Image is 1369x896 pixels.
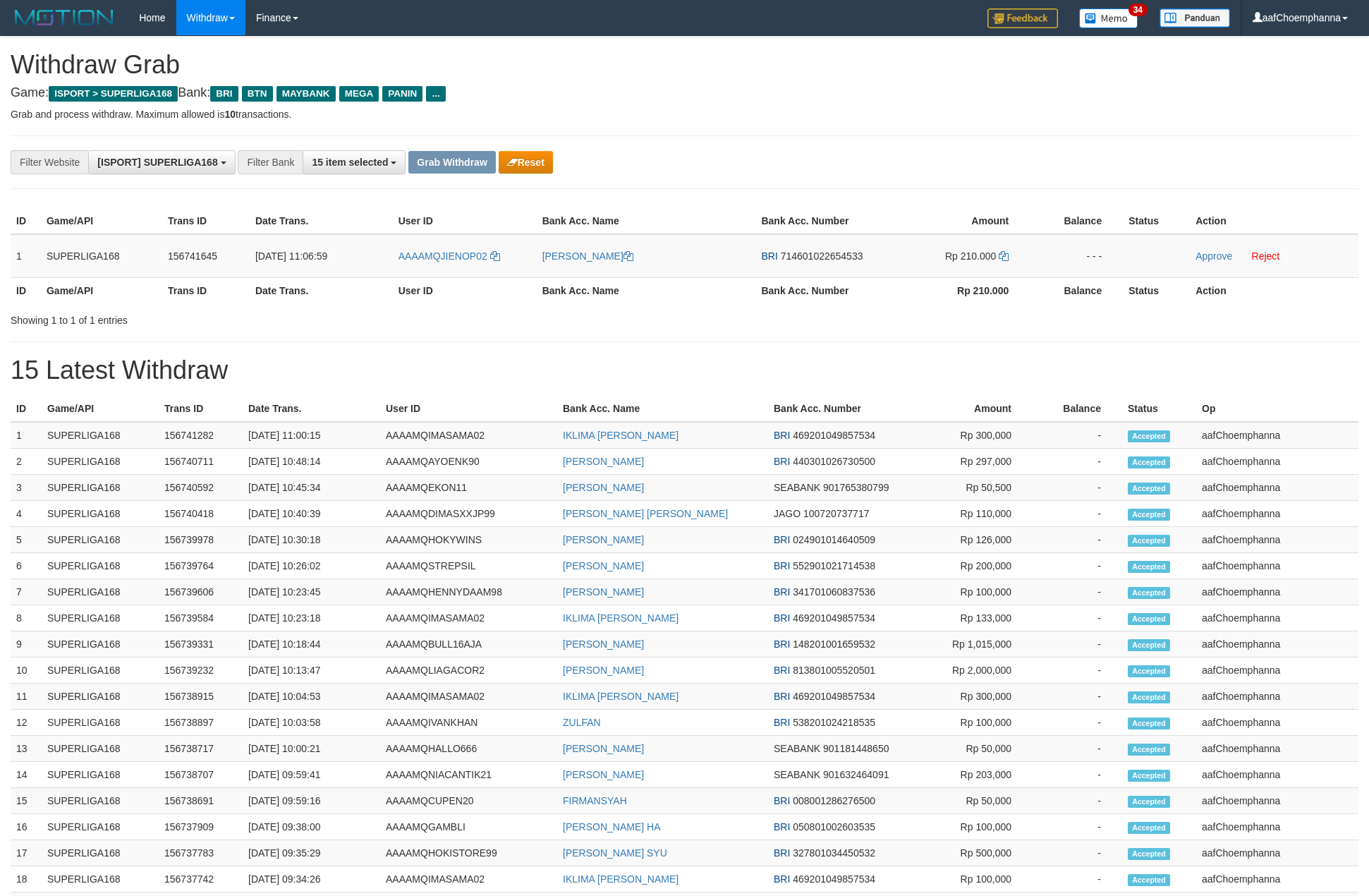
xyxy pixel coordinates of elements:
td: aafChoemphanna [1196,475,1358,501]
td: aafChoemphanna [1196,579,1358,605]
a: IKLIMA [PERSON_NAME] [563,873,679,885]
a: [PERSON_NAME] [563,665,644,676]
th: Status [1123,277,1190,303]
th: Trans ID [162,208,250,234]
td: [DATE] 10:23:18 [243,605,380,631]
td: 17 [11,840,42,866]
a: [PERSON_NAME] [563,586,644,598]
span: Accepted [1128,822,1170,834]
td: 156739606 [159,579,243,605]
span: Copy 813801005520501 to clipboard [793,665,875,676]
td: 4 [11,501,42,527]
td: SUPERLIGA168 [42,501,159,527]
span: Copy 469201049857534 to clipboard [793,873,875,885]
td: AAAAMQHENNYDAAM98 [380,579,557,605]
td: aafChoemphanna [1196,762,1358,788]
td: SUPERLIGA168 [42,840,159,866]
td: 1 [11,234,41,278]
td: 12 [11,710,42,736]
th: Bank Acc. Number [768,396,898,422]
span: BRI [774,691,790,702]
td: [DATE] 10:04:53 [243,684,380,710]
td: Rp 500,000 [898,840,1033,866]
td: SUPERLIGA168 [42,736,159,762]
span: Copy 469201049857534 to clipboard [793,612,875,624]
span: Copy 538201024218535 to clipboard [793,717,875,728]
td: - [1033,710,1122,736]
td: 156741282 [159,422,243,449]
td: 156738691 [159,788,243,814]
td: 11 [11,684,42,710]
td: 14 [11,762,42,788]
td: SUPERLIGA168 [42,866,159,892]
h4: Game: Bank: [11,86,1358,100]
td: aafChoemphanna [1196,422,1358,449]
td: - [1033,788,1122,814]
th: ID [11,396,42,422]
span: Accepted [1128,509,1170,521]
td: Rp 100,000 [898,579,1033,605]
td: 18 [11,866,42,892]
td: AAAAMQIVANKHAN [380,710,557,736]
th: Date Trans. [243,396,380,422]
td: aafChoemphanna [1196,840,1358,866]
span: Copy 440301026730500 to clipboard [793,456,875,467]
td: AAAAMQNIACANTIK21 [380,762,557,788]
th: Status [1122,396,1196,422]
td: 156738915 [159,684,243,710]
td: Rp 297,000 [898,449,1033,475]
td: - - - [1030,234,1123,278]
span: MAYBANK [276,86,336,102]
td: - [1033,579,1122,605]
span: MEGA [339,86,379,102]
span: BRI [761,250,777,262]
a: Reject [1252,250,1280,262]
td: SUPERLIGA168 [42,553,159,579]
td: [DATE] 10:00:21 [243,736,380,762]
td: 10 [11,658,42,684]
td: SUPERLIGA168 [42,814,159,840]
td: Rp 1,015,000 [898,631,1033,658]
div: Showing 1 to 1 of 1 entries [11,308,560,327]
th: ID [11,277,41,303]
td: [DATE] 09:38:00 [243,814,380,840]
td: AAAAMQGAMBLI [380,814,557,840]
td: - [1033,527,1122,553]
span: Copy 552901021714538 to clipboard [793,560,875,571]
td: 9 [11,631,42,658]
span: SEABANK [774,743,820,754]
td: SUPERLIGA168 [41,234,162,278]
td: 2 [11,449,42,475]
th: Bank Acc. Name [557,396,768,422]
span: Accepted [1128,691,1170,703]
span: BRI [774,638,790,650]
a: [PERSON_NAME] [563,638,644,650]
th: Bank Acc. Number [755,208,890,234]
a: Approve [1195,250,1232,262]
span: BRI [774,430,790,441]
span: BRI [774,795,790,806]
td: AAAAMQIMASAMA02 [380,866,557,892]
td: aafChoemphanna [1196,501,1358,527]
td: Rp 203,000 [898,762,1033,788]
td: SUPERLIGA168 [42,762,159,788]
img: Feedback.jpg [987,8,1058,28]
h1: Withdraw Grab [11,51,1358,79]
th: Date Trans. [250,208,393,234]
span: BRI [774,873,790,885]
td: - [1033,658,1122,684]
span: BRI [774,612,790,624]
th: Rp 210.000 [890,277,1030,303]
td: aafChoemphanna [1196,710,1358,736]
span: Accepted [1128,535,1170,547]
td: AAAAMQIMASAMA02 [380,422,557,449]
div: Filter Bank [238,150,303,174]
a: ZULFAN [563,717,601,728]
span: Accepted [1128,848,1170,860]
th: Bank Acc. Number [755,277,890,303]
td: aafChoemphanna [1196,658,1358,684]
td: 156740592 [159,475,243,501]
td: - [1033,762,1122,788]
td: [DATE] 10:48:14 [243,449,380,475]
td: aafChoemphanna [1196,788,1358,814]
